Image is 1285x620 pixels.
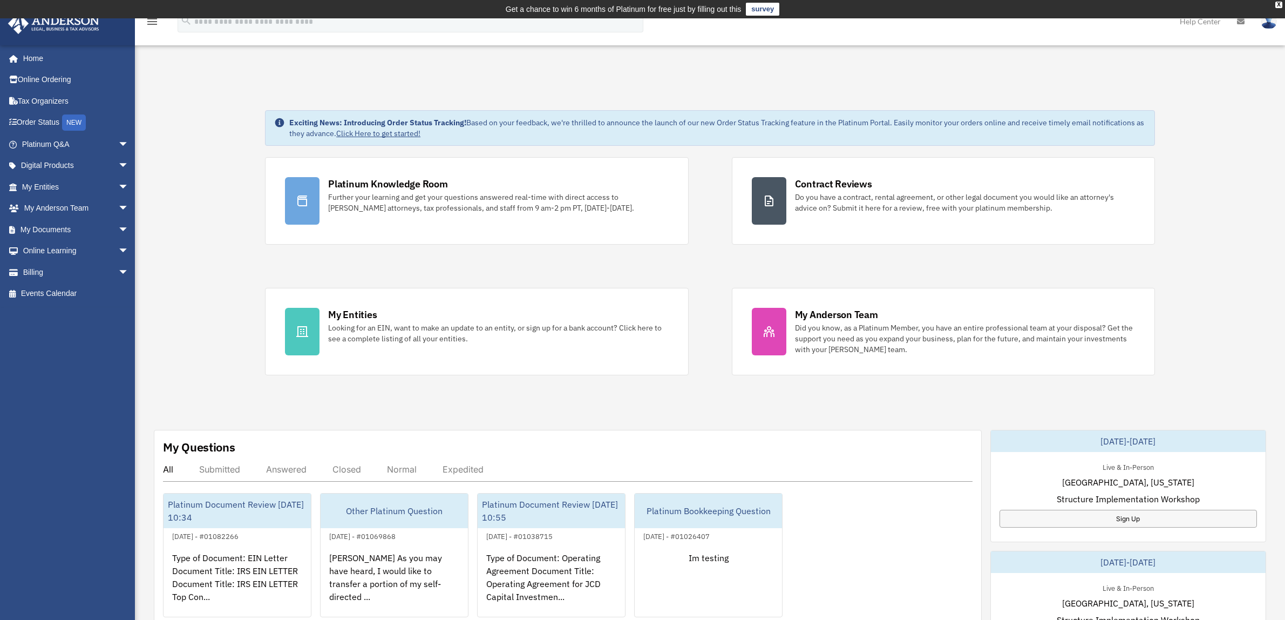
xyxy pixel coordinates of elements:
a: Order StatusNEW [8,112,145,134]
a: My Anderson Team Did you know, as a Platinum Member, you have an entire professional team at your... [732,288,1155,375]
div: Platinum Document Review [DATE] 10:34 [164,494,311,528]
div: Further your learning and get your questions answered real-time with direct access to [PERSON_NAM... [328,192,668,213]
div: Expedited [443,464,484,475]
div: Get a chance to win 6 months of Platinum for free just by filling out this [506,3,742,16]
span: Structure Implementation Workshop [1057,493,1200,506]
div: Looking for an EIN, want to make an update to an entity, or sign up for a bank account? Click her... [328,322,668,344]
div: Live & In-Person [1094,582,1162,593]
a: Platinum Bookkeeping Question[DATE] - #01026407Im testing [634,493,783,617]
a: Platinum Document Review [DATE] 10:55[DATE] - #01038715Type of Document: Operating Agreement Docu... [477,493,625,617]
a: Digital Productsarrow_drop_down [8,155,145,177]
a: Home [8,48,140,69]
div: Platinum Document Review [DATE] 10:55 [478,494,625,528]
strong: Exciting News: Introducing Order Status Tracking! [289,118,466,127]
span: arrow_drop_down [118,133,140,156]
a: Contract Reviews Do you have a contract, rental agreement, or other legal document you would like... [732,157,1155,245]
span: arrow_drop_down [118,219,140,241]
a: My Anderson Teamarrow_drop_down [8,198,145,219]
div: [DATE]-[DATE] [991,430,1266,452]
a: Online Learningarrow_drop_down [8,240,145,262]
a: Tax Organizers [8,90,145,112]
div: close [1275,2,1282,8]
span: arrow_drop_down [118,261,140,284]
a: Platinum Knowledge Room Further your learning and get your questions answered real-time with dire... [265,157,688,245]
div: My Entities [328,308,377,321]
div: Contract Reviews [795,177,872,191]
a: Online Ordering [8,69,145,91]
a: Sign Up [1000,510,1257,528]
div: All [163,464,173,475]
a: My Entities Looking for an EIN, want to make an update to an entity, or sign up for a bank accoun... [265,288,688,375]
div: Submitted [199,464,240,475]
i: search [180,15,192,26]
div: Platinum Bookkeeping Question [635,494,782,528]
div: [DATE]-[DATE] [991,551,1266,573]
div: Do you have a contract, rental agreement, or other legal document you would like an attorney's ad... [795,192,1135,213]
a: survey [746,3,779,16]
span: arrow_drop_down [118,240,140,262]
div: Other Platinum Question [321,494,468,528]
span: arrow_drop_down [118,198,140,220]
div: Platinum Knowledge Room [328,177,448,191]
div: Closed [332,464,361,475]
div: Based on your feedback, we're thrilled to announce the launch of our new Order Status Tracking fe... [289,117,1146,139]
a: Platinum Q&Aarrow_drop_down [8,133,145,155]
img: User Pic [1261,14,1277,29]
div: Live & In-Person [1094,461,1162,472]
div: [DATE] - #01026407 [635,530,718,541]
div: My Anderson Team [795,308,878,321]
div: NEW [62,114,86,131]
div: [DATE] - #01069868 [321,530,404,541]
i: menu [146,15,159,28]
a: My Documentsarrow_drop_down [8,219,145,240]
a: Events Calendar [8,283,145,305]
a: My Entitiesarrow_drop_down [8,176,145,198]
div: [DATE] - #01038715 [478,530,561,541]
div: Did you know, as a Platinum Member, you have an entire professional team at your disposal? Get th... [795,322,1135,355]
div: Answered [266,464,307,475]
div: My Questions [163,439,235,455]
div: [DATE] - #01082266 [164,530,247,541]
a: Billingarrow_drop_down [8,261,145,283]
span: [GEOGRAPHIC_DATA], [US_STATE] [1062,597,1194,610]
a: menu [146,19,159,28]
a: Click Here to get started! [336,129,420,138]
div: Normal [387,464,417,475]
a: Other Platinum Question[DATE] - #01069868[PERSON_NAME] As you may have heard, I would like to tra... [320,493,468,617]
img: Anderson Advisors Platinum Portal [5,13,103,34]
span: arrow_drop_down [118,176,140,198]
span: arrow_drop_down [118,155,140,177]
a: Platinum Document Review [DATE] 10:34[DATE] - #01082266Type of Document: EIN Letter Document Titl... [163,493,311,617]
span: [GEOGRAPHIC_DATA], [US_STATE] [1062,476,1194,489]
